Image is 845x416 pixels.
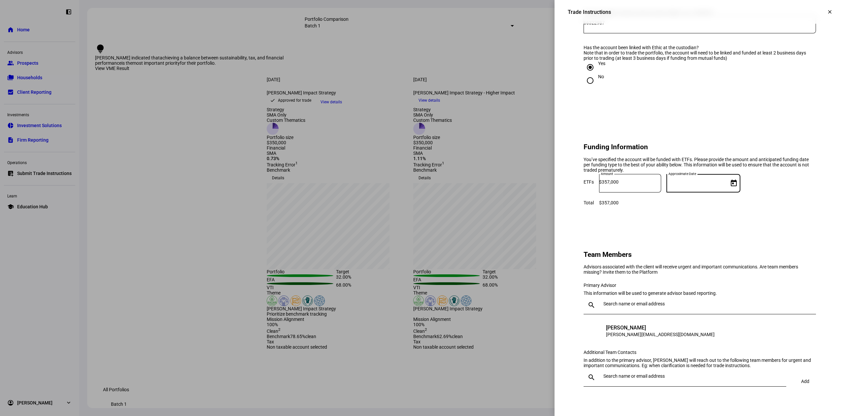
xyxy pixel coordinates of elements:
div: Primary Advisor [584,283,816,288]
div: Additional Team Contacts [584,350,816,355]
div: [PERSON_NAME][EMAIL_ADDRESS][DOMAIN_NAME] [606,331,715,338]
button: Open calendar [727,177,740,190]
div: Advisors associated with the client will receive urgent and important communications. Are team me... [584,264,816,275]
div: Yes [598,61,605,66]
input: Search name or email address [603,301,813,306]
div: Has the account been linked with Ethic at the custodian? [584,45,816,50]
h2: Funding Information [584,143,816,151]
mat-icon: clear [827,9,833,15]
mat-label: Approximate Date [668,172,696,176]
div: This information will be used to generate advisor based reporting. [584,291,816,296]
div: Total [584,200,594,205]
mat-label: Amount [601,172,613,176]
div: Trade Instructions [568,9,611,15]
div: In addition to the primary advisor, [PERSON_NAME] will reach out to the following team members fo... [584,358,816,368]
div: ETFs [584,179,594,185]
div: $357,000 [599,200,619,205]
input: Search name or email address [603,373,784,379]
div: [PERSON_NAME] [606,325,715,331]
h2: Team Members [584,251,816,259]
mat-icon: search [584,301,599,309]
span: $ [599,179,602,185]
div: You’ve specified the account will be funded with ETFs. Please provide the amount and anticipated ... [584,157,816,173]
div: Note that in order to trade the portfolio, the account will need to be linked and funded at least... [584,50,816,61]
div: ML [588,325,601,338]
div: No [598,74,604,79]
mat-icon: search [584,373,599,381]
